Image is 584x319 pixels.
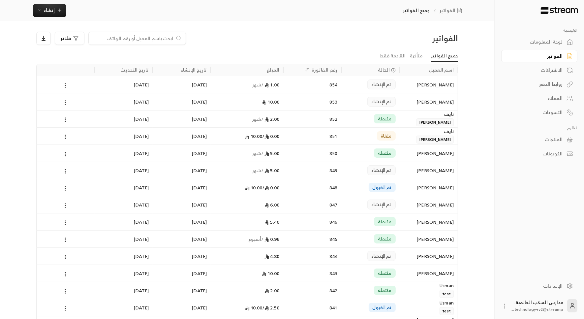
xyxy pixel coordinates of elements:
a: القادمة فقط [380,50,406,62]
p: كتالوج [501,125,577,131]
div: 2.00 [215,111,279,127]
span: technology+v2@streamp... [512,306,563,313]
div: [DATE] [99,299,149,316]
span: مكتملة [378,115,392,122]
span: فلاتر [61,36,71,41]
div: [PERSON_NAME] [404,213,454,230]
div: الإعدادات [509,283,563,289]
div: [PERSON_NAME] [404,162,454,179]
span: / شهر [252,149,264,157]
nav: breadcrumb [403,7,465,14]
div: 10.00 [215,179,279,196]
a: جميع الفواتير [431,50,458,62]
p: الرئيسية [501,28,577,33]
div: Usman [404,299,454,306]
div: [PERSON_NAME] [404,76,454,93]
div: الفواتير [509,53,563,59]
p: جميع الفواتير [403,7,430,14]
div: 847 [287,196,337,213]
div: Usman [404,282,454,289]
div: [DATE] [157,231,207,247]
a: التسويات [501,106,577,119]
span: إنشاء [44,6,55,14]
span: / شهر [252,80,264,89]
span: [PERSON_NAME] [416,136,454,144]
div: 842 [287,282,337,299]
div: [PERSON_NAME] [404,265,454,282]
span: [PERSON_NAME] [416,118,454,126]
div: [DATE] [99,76,149,93]
div: [DATE] [157,145,207,162]
span: / شهر [252,115,264,123]
div: [DATE] [99,282,149,299]
a: الفواتير [501,50,577,63]
div: [DATE] [157,299,207,316]
div: المبلغ [267,66,279,74]
span: تم القبول [373,184,392,191]
span: 2.50 / [262,303,279,312]
div: 844 [287,248,337,265]
div: 848 [287,179,337,196]
div: [DATE] [99,145,149,162]
span: / أسبوع [248,235,264,243]
div: [DATE] [99,162,149,179]
div: 10.00 [215,93,279,110]
span: تم الإنشاء [372,201,391,208]
div: [DATE] [99,248,149,265]
div: [DATE] [99,128,149,144]
div: 5.00 [215,145,279,162]
div: [DATE] [99,111,149,127]
span: test [440,290,454,298]
div: 846 [287,213,337,230]
div: 853 [287,93,337,110]
a: روابط الدفع [501,78,577,91]
div: 10.00 [215,265,279,282]
div: تاريخ التحديث [120,66,149,74]
div: 854 [287,76,337,93]
div: [DATE] [99,231,149,247]
div: الفواتير [357,33,458,44]
div: مدارس السكب العالمية . [512,299,563,312]
div: [DATE] [157,111,207,127]
span: مكتملة [378,150,392,156]
div: [PERSON_NAME] [404,231,454,247]
div: [PERSON_NAME] [404,145,454,162]
div: 5.00 [215,162,279,179]
a: الفواتير [440,7,465,14]
div: رقم الفاتورة [312,66,337,74]
div: 849 [287,162,337,179]
span: تم الإنشاء [372,167,391,174]
div: [DATE] [157,265,207,282]
div: [PERSON_NAME] [404,196,454,213]
div: [DATE] [157,196,207,213]
span: تم القبول [373,304,392,311]
div: تاريخ الإنشاء [181,66,207,74]
span: تم الإنشاء [372,81,391,88]
div: نايف [404,128,454,135]
div: 850 [287,145,337,162]
span: مكتملة [378,236,392,242]
div: [DATE] [157,76,207,93]
a: متأخرة [410,50,422,62]
div: التسويات [509,109,563,116]
div: [PERSON_NAME] [404,93,454,110]
a: الكوبونات [501,147,577,160]
div: 845 [287,231,337,247]
div: لوحة المعلومات [509,39,563,45]
div: [DATE] [99,213,149,230]
div: 10.00 [215,128,279,144]
div: 843 [287,265,337,282]
span: 0.00 / [262,183,279,192]
div: [PERSON_NAME] [404,179,454,196]
div: [DATE] [157,128,207,144]
div: [PERSON_NAME] [404,248,454,265]
span: / شهر [252,166,264,175]
span: 0.00 / [262,132,279,140]
div: روابط الدفع [509,81,563,87]
span: ملغاة [381,133,392,139]
span: تم الإنشاء [372,98,391,105]
input: ابحث باسم العميل أو رقم الهاتف [93,35,173,42]
div: العملاء [509,95,563,102]
button: إنشاء [33,4,66,17]
div: [DATE] [157,282,207,299]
